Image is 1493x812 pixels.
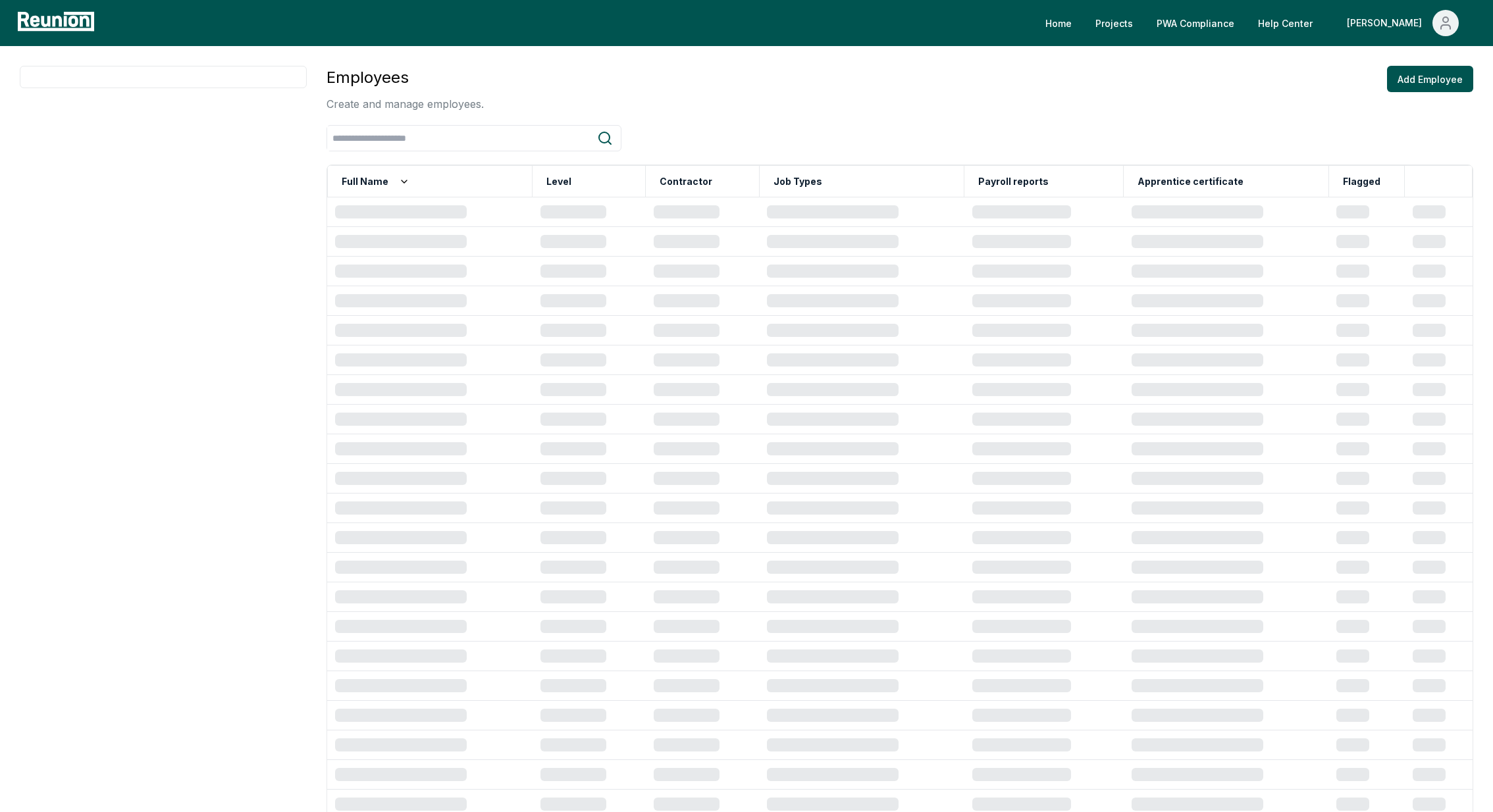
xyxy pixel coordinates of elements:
[1387,66,1473,92] button: Add Employee
[1336,10,1469,36] button: [PERSON_NAME]
[657,168,715,195] button: Contractor
[976,168,1051,195] button: Payroll reports
[1347,10,1427,36] div: [PERSON_NAME]
[1146,10,1245,36] a: PWA Compliance
[1135,168,1246,195] button: Apprentice certificate
[544,168,574,195] button: Level
[1340,168,1383,195] button: Flagged
[1085,10,1143,36] a: Projects
[339,168,412,195] button: Full Name
[327,66,484,89] h3: Employees
[1035,10,1082,36] a: Home
[327,96,484,112] p: Create and manage employees.
[771,168,825,195] button: Job Types
[1247,10,1323,36] a: Help Center
[1035,10,1480,36] nav: Main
